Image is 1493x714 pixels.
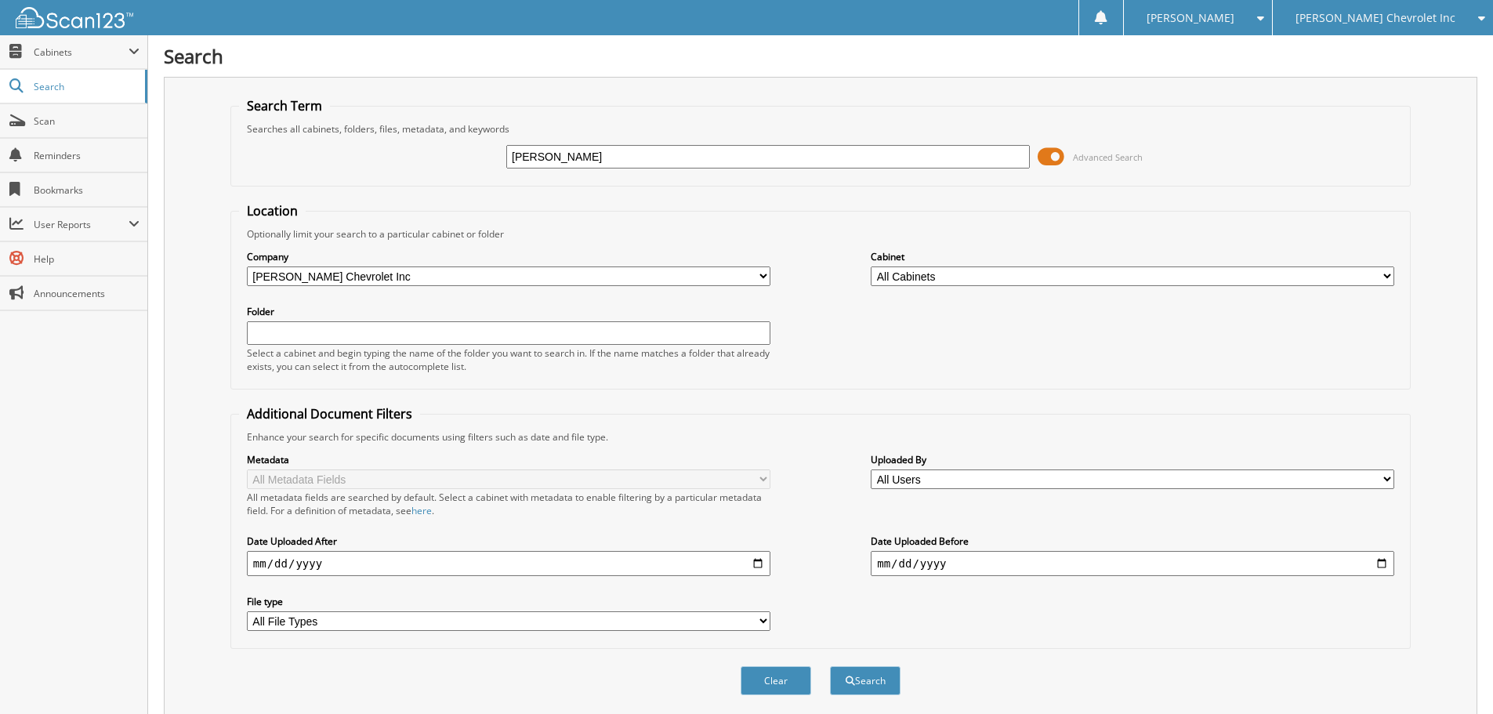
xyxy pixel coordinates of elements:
span: Bookmarks [34,183,140,197]
span: Cabinets [34,45,129,59]
span: Reminders [34,149,140,162]
h1: Search [164,43,1477,69]
button: Search [830,666,901,695]
button: Clear [741,666,811,695]
img: scan123-logo-white.svg [16,7,133,28]
span: [PERSON_NAME] Chevrolet Inc [1296,13,1455,23]
span: [PERSON_NAME] [1147,13,1234,23]
label: Uploaded By [871,453,1394,466]
iframe: Chat Widget [1415,639,1493,714]
legend: Search Term [239,97,330,114]
div: Searches all cabinets, folders, files, metadata, and keywords [239,122,1402,136]
div: Enhance your search for specific documents using filters such as date and file type. [239,430,1402,444]
div: All metadata fields are searched by default. Select a cabinet with metadata to enable filtering b... [247,491,770,517]
input: end [871,551,1394,576]
label: Folder [247,305,770,318]
span: Search [34,80,137,93]
span: Announcements [34,287,140,300]
span: User Reports [34,218,129,231]
label: Company [247,250,770,263]
div: Select a cabinet and begin typing the name of the folder you want to search in. If the name match... [247,346,770,373]
label: File type [247,595,770,608]
input: start [247,551,770,576]
span: Scan [34,114,140,128]
span: Help [34,252,140,266]
a: here [411,504,432,517]
label: Metadata [247,453,770,466]
label: Date Uploaded Before [871,535,1394,548]
span: Advanced Search [1073,151,1143,163]
label: Cabinet [871,250,1394,263]
legend: Additional Document Filters [239,405,420,422]
label: Date Uploaded After [247,535,770,548]
div: Optionally limit your search to a particular cabinet or folder [239,227,1402,241]
legend: Location [239,202,306,219]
